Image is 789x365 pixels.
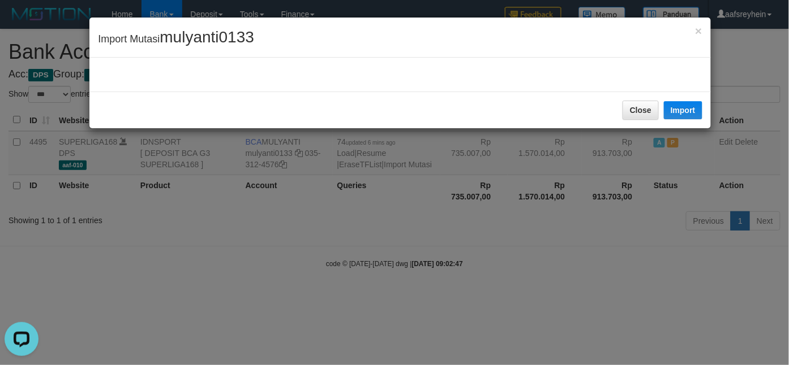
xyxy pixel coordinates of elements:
button: Import [664,101,702,119]
span: mulyanti0133 [160,28,254,46]
button: Close [623,101,659,120]
button: Open LiveChat chat widget [5,5,38,38]
span: × [695,24,702,37]
button: Close [695,25,702,37]
span: Import Mutasi [98,33,254,45]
